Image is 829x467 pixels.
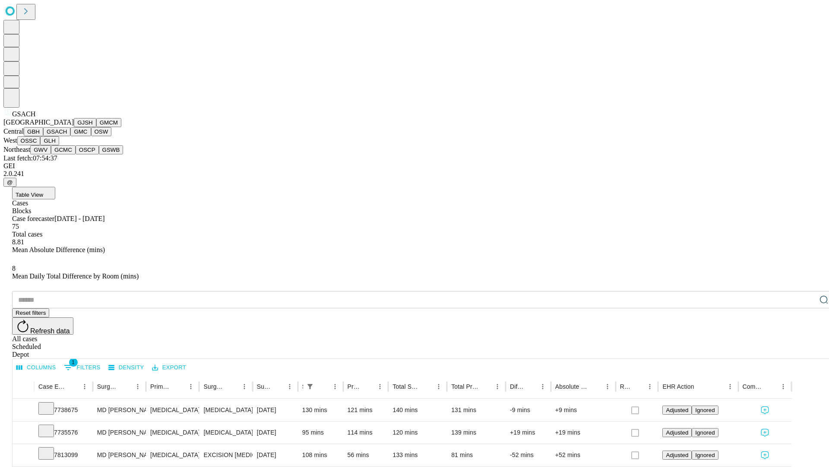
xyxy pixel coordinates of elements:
[421,381,433,393] button: Sort
[329,381,341,393] button: Menu
[662,428,692,437] button: Adjusted
[12,187,55,199] button: Table View
[106,361,146,374] button: Density
[203,444,248,466] div: EXCISION [MEDICAL_DATA] LESION EXCEPT [MEDICAL_DATA] SCALP NECK 4 PLUS CM
[17,425,30,441] button: Expand
[40,136,59,145] button: GLH
[30,145,51,154] button: GWV
[3,178,16,187] button: @
[203,399,248,421] div: [MEDICAL_DATA] REPAIR [MEDICAL_DATA] INITIAL
[150,383,172,390] div: Primary Service
[317,381,329,393] button: Sort
[69,358,78,367] span: 1
[555,444,611,466] div: +52 mins
[491,381,503,393] button: Menu
[433,381,445,393] button: Menu
[525,381,537,393] button: Sort
[43,127,70,136] button: GSACH
[97,444,142,466] div: MD [PERSON_NAME] [PERSON_NAME] Md
[150,422,195,444] div: [MEDICAL_DATA]
[12,230,42,238] span: Total cases
[14,361,58,374] button: Select columns
[348,399,384,421] div: 121 mins
[257,444,294,466] div: [DATE]
[632,381,644,393] button: Sort
[695,452,715,458] span: Ignored
[510,422,547,444] div: +19 mins
[3,154,57,162] span: Last fetch: 07:54:37
[510,399,547,421] div: -9 mins
[120,381,132,393] button: Sort
[392,422,443,444] div: 120 mins
[12,110,35,118] span: GSACH
[16,192,43,198] span: Table View
[695,407,715,413] span: Ignored
[79,381,91,393] button: Menu
[12,272,139,280] span: Mean Daily Total Difference by Room (mins)
[17,403,30,418] button: Expand
[12,238,24,246] span: 8.81
[66,381,79,393] button: Sort
[555,422,611,444] div: +19 mins
[724,381,736,393] button: Menu
[510,383,524,390] div: Difference
[150,361,188,374] button: Export
[555,399,611,421] div: +9 mins
[12,223,19,230] span: 75
[238,381,250,393] button: Menu
[392,399,443,421] div: 140 mins
[348,422,384,444] div: 114 mins
[743,383,764,390] div: Comments
[17,136,41,145] button: OSSC
[3,118,74,126] span: [GEOGRAPHIC_DATA]
[692,406,718,415] button: Ignored
[302,383,303,390] div: Scheduled In Room Duration
[12,215,54,222] span: Case forecaster
[38,399,89,421] div: 7738675
[257,383,271,390] div: Surgery Date
[666,407,688,413] span: Adjusted
[76,145,99,154] button: OSCP
[3,162,826,170] div: GEI
[392,383,420,390] div: Total Scheduled Duration
[16,310,46,316] span: Reset filters
[692,428,718,437] button: Ignored
[392,444,443,466] div: 133 mins
[302,444,339,466] div: 108 mins
[479,381,491,393] button: Sort
[451,399,501,421] div: 131 mins
[620,383,631,390] div: Resolved in EHR
[284,381,296,393] button: Menu
[226,381,238,393] button: Sort
[765,381,777,393] button: Sort
[3,137,17,144] span: West
[662,383,694,390] div: EHR Action
[203,383,225,390] div: Surgery Name
[97,399,142,421] div: MD [PERSON_NAME] [PERSON_NAME] Md
[38,383,66,390] div: Case Epic Id
[12,317,73,335] button: Refresh data
[96,118,121,127] button: GMCM
[12,246,105,253] span: Mean Absolute Difference (mins)
[97,383,119,390] div: Surgeon Name
[257,422,294,444] div: [DATE]
[62,361,103,374] button: Show filters
[97,422,142,444] div: MD [PERSON_NAME] [PERSON_NAME] Md
[30,327,70,335] span: Refresh data
[644,381,656,393] button: Menu
[70,127,91,136] button: GMC
[451,383,478,390] div: Total Predicted Duration
[555,383,589,390] div: Absolute Difference
[451,444,501,466] div: 81 mins
[666,429,688,436] span: Adjusted
[54,215,104,222] span: [DATE] - [DATE]
[38,422,89,444] div: 7735576
[695,429,715,436] span: Ignored
[132,381,144,393] button: Menu
[304,381,316,393] button: Show filters
[510,444,547,466] div: -52 mins
[74,118,96,127] button: GJSH
[203,422,248,444] div: [MEDICAL_DATA]
[666,452,688,458] span: Adjusted
[3,128,24,135] span: Central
